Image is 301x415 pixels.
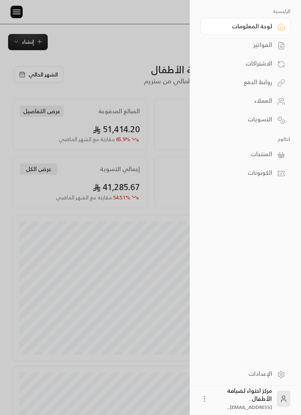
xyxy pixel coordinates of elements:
[210,150,272,158] div: المنتجات
[200,146,290,163] a: المنتجات
[210,59,272,68] div: الاشتراكات
[200,18,290,35] a: لوحة المعلومات
[200,136,290,142] p: كتالوج
[210,169,272,177] div: الكوبونات
[227,403,272,411] span: [EMAIL_ADDRESS]....
[200,111,290,128] a: التسويات
[200,164,290,181] a: الكوبونات
[200,74,290,91] a: روابط الدفع
[210,370,272,378] div: الإعدادات
[200,92,290,109] a: العملاء
[200,36,290,53] a: الفواتير
[210,22,272,30] div: لوحة المعلومات
[213,387,272,411] div: مركز احتواء لضيافة الأطفال .
[210,115,272,123] div: التسويات
[200,55,290,72] a: الاشتراكات
[12,7,21,17] img: menu
[210,97,272,105] div: العملاء
[200,365,290,382] a: الإعدادات
[210,78,272,86] div: روابط الدفع
[210,41,272,49] div: الفواتير
[200,8,290,15] p: الرئيسية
